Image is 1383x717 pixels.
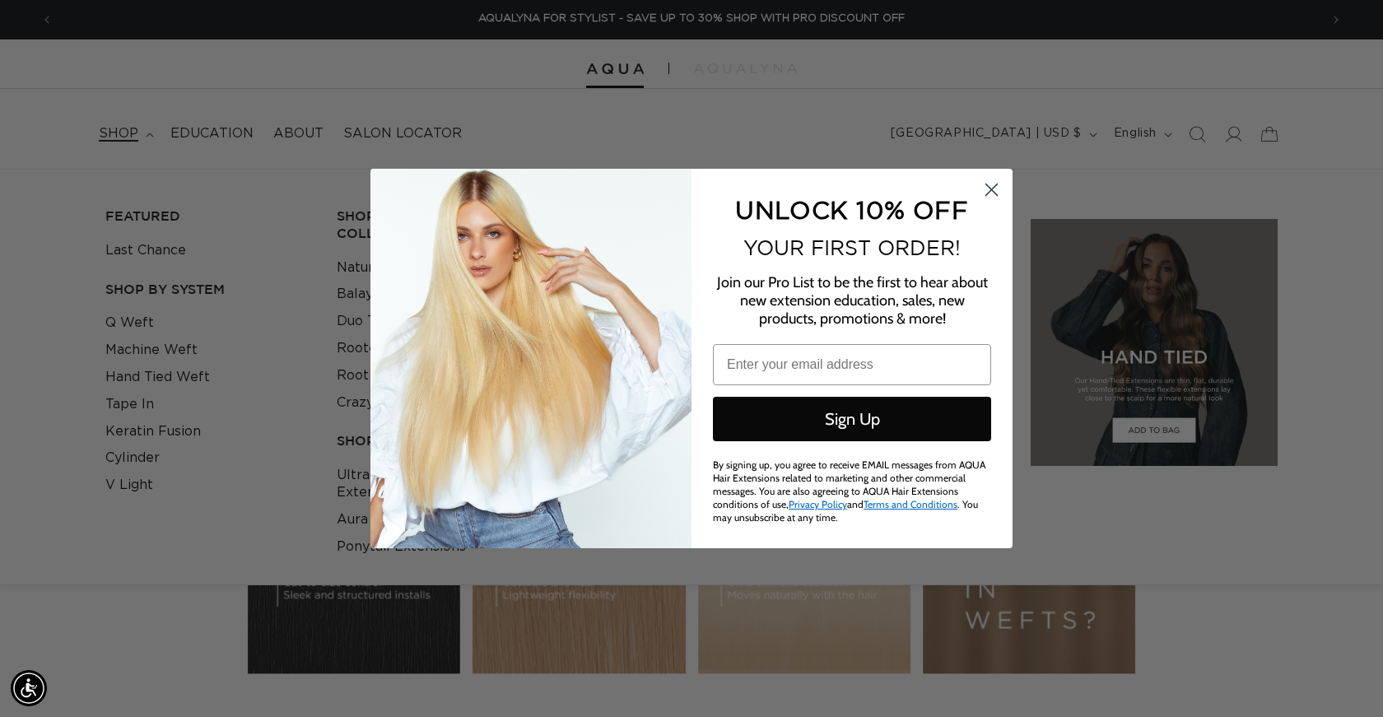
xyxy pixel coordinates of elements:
span: UNLOCK 10% OFF [735,196,968,223]
a: Terms and Conditions [864,498,957,510]
button: Close dialog [977,175,1006,204]
button: Sign Up [713,397,991,441]
img: daab8b0d-f573-4e8c-a4d0-05ad8d765127.png [370,169,691,548]
span: Join our Pro List to be the first to hear about new extension education, sales, new products, pro... [717,273,988,328]
a: Privacy Policy [789,498,847,510]
span: YOUR FIRST ORDER! [743,236,961,259]
span: By signing up, you agree to receive EMAIL messages from AQUA Hair Extensions related to marketing... [713,459,985,524]
div: Accessibility Menu [11,670,47,706]
input: Enter your email address [713,344,991,385]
